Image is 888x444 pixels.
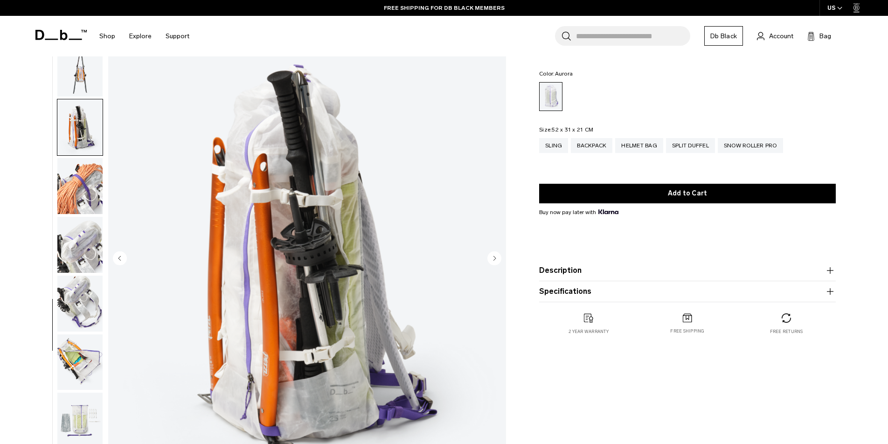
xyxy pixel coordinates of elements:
span: Aurora [555,70,573,77]
img: Weigh_Lighter_Backpack_25L_13.png [57,276,103,332]
a: Helmet Bag [615,138,663,153]
button: Previous slide [113,251,127,267]
button: Next slide [487,251,501,267]
legend: Size: [539,127,593,132]
a: Shop [99,20,115,53]
img: Weigh_Lighter_Backpack_25L_10.png [57,99,103,155]
a: Split Duffel [666,138,715,153]
legend: Color: [539,71,573,76]
p: Free shipping [670,328,704,334]
a: Explore [129,20,152,53]
img: Weigh_Lighter_Backpack_25L_11.png [57,158,103,214]
a: Sling [539,138,568,153]
button: Add to Cart [539,184,836,203]
span: 52 x 31 x 21 CM [552,126,593,133]
img: Weigh_Lighter_Backpack_25L_14.png [57,334,103,390]
button: Specifications [539,286,836,297]
button: Weigh_Lighter_Backpack_25L_12.png [57,216,103,273]
button: Weigh_Lighter_Backpack_25L_10.png [57,99,103,156]
p: 2 year warranty [569,328,609,335]
a: Snow Roller Pro [718,138,783,153]
button: Description [539,265,836,276]
button: Weigh_Lighter_Backpack_25L_14.png [57,334,103,391]
a: Aurora [539,82,562,111]
span: Buy now pay later with [539,208,618,216]
button: Weigh_Lighter_Backpack_25L_13.png [57,275,103,332]
img: {"height" => 20, "alt" => "Klarna"} [598,209,618,214]
span: Bag [819,31,831,41]
img: Weigh_Lighter_Backpack_25L_9.png [57,41,103,97]
p: Free returns [770,328,803,335]
button: Bag [807,30,831,42]
a: Account [757,30,793,42]
img: Weigh_Lighter_Backpack_25L_12.png [57,217,103,273]
a: Db Black [704,26,743,46]
nav: Main Navigation [92,16,196,56]
a: FREE SHIPPING FOR DB BLACK MEMBERS [384,4,505,12]
a: Support [166,20,189,53]
a: Backpack [571,138,612,153]
span: Account [769,31,793,41]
